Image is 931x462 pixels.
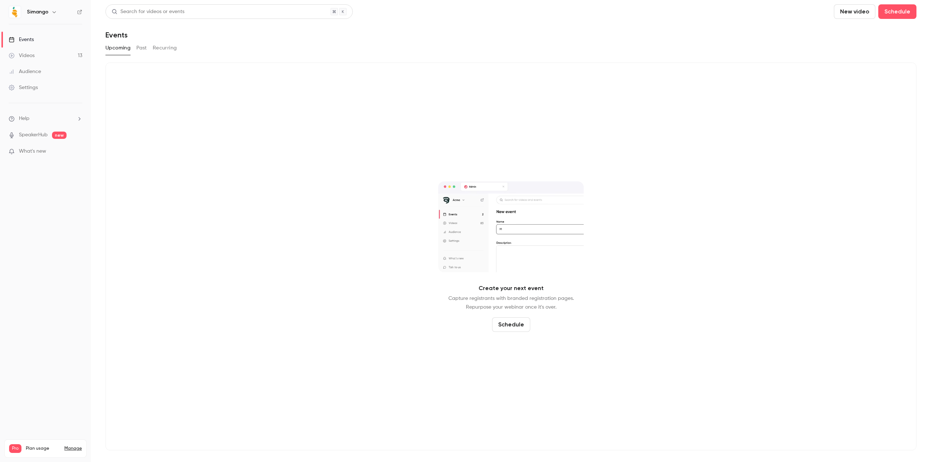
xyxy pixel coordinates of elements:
div: Settings [9,84,38,91]
span: new [52,132,67,139]
a: Manage [64,446,82,451]
button: Upcoming [105,42,131,54]
button: Past [136,42,147,54]
a: SpeakerHub [19,131,48,139]
div: Events [9,36,34,43]
div: Audience [9,68,41,75]
button: Schedule [878,4,916,19]
div: Videos [9,52,35,59]
li: help-dropdown-opener [9,115,82,122]
span: Pro [9,444,21,453]
div: Search for videos or events [112,8,184,16]
button: New video [834,4,875,19]
span: What's new [19,148,46,155]
button: Recurring [153,42,177,54]
img: Simango [9,6,21,18]
iframe: Noticeable Trigger [73,148,82,155]
h6: Simango [27,8,48,16]
p: Capture registrants with branded registration pages. Repurpose your webinar once it's over. [448,294,574,312]
span: Plan usage [26,446,60,451]
h1: Events [105,31,128,39]
p: Create your next event [479,284,544,293]
span: Help [19,115,29,122]
button: Schedule [492,317,530,332]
